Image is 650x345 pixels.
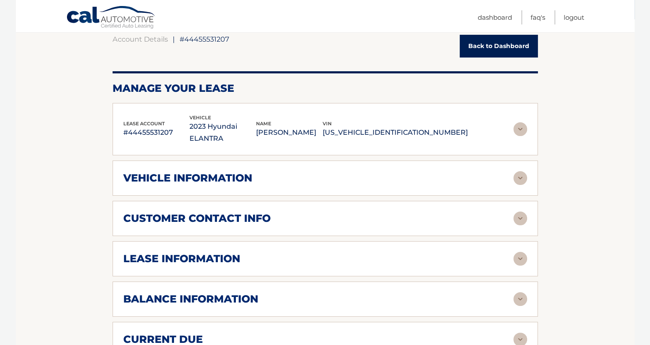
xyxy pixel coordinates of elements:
[66,6,156,30] a: Cal Automotive
[478,10,512,24] a: Dashboard
[189,115,211,121] span: vehicle
[460,35,538,57] a: Back to Dashboard
[564,10,584,24] a: Logout
[123,121,165,127] span: lease account
[256,121,271,127] span: name
[173,35,175,43] span: |
[123,293,258,306] h2: balance information
[323,127,468,139] p: [US_VEHICLE_IDENTIFICATION_NUMBER]
[323,121,332,127] span: vin
[256,127,323,139] p: [PERSON_NAME]
[113,35,168,43] a: Account Details
[513,122,527,136] img: accordion-rest.svg
[531,10,545,24] a: FAQ's
[513,171,527,185] img: accordion-rest.svg
[123,212,271,225] h2: customer contact info
[123,252,240,265] h2: lease information
[123,172,252,185] h2: vehicle information
[513,212,527,225] img: accordion-rest.svg
[513,292,527,306] img: accordion-rest.svg
[189,121,256,145] p: 2023 Hyundai ELANTRA
[180,35,229,43] span: #44455531207
[123,127,190,139] p: #44455531207
[513,252,527,266] img: accordion-rest.svg
[113,82,538,95] h2: Manage Your Lease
